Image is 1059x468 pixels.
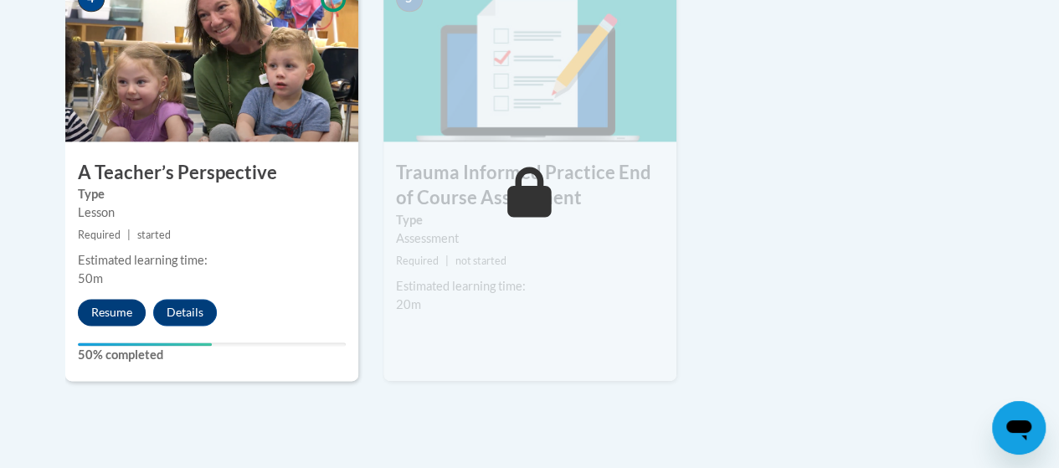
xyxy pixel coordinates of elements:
h3: A Teacher’s Perspective [65,160,358,186]
iframe: Button to launch messaging window [992,401,1046,455]
label: Type [78,185,346,203]
span: Required [78,229,121,241]
span: | [127,229,131,241]
label: 50% completed [78,346,346,364]
label: Type [396,211,664,229]
div: Estimated learning time: [396,277,664,296]
button: Details [153,299,217,326]
span: 20m [396,297,421,311]
span: Required [396,255,439,267]
div: Your progress [78,342,212,346]
span: | [445,255,449,267]
button: Resume [78,299,146,326]
span: not started [455,255,506,267]
div: Lesson [78,203,346,222]
div: Assessment [396,229,664,248]
span: 50m [78,271,103,285]
span: started [137,229,171,241]
h3: Trauma Informed Practice End of Course Assessment [383,160,676,212]
div: Estimated learning time: [78,251,346,270]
